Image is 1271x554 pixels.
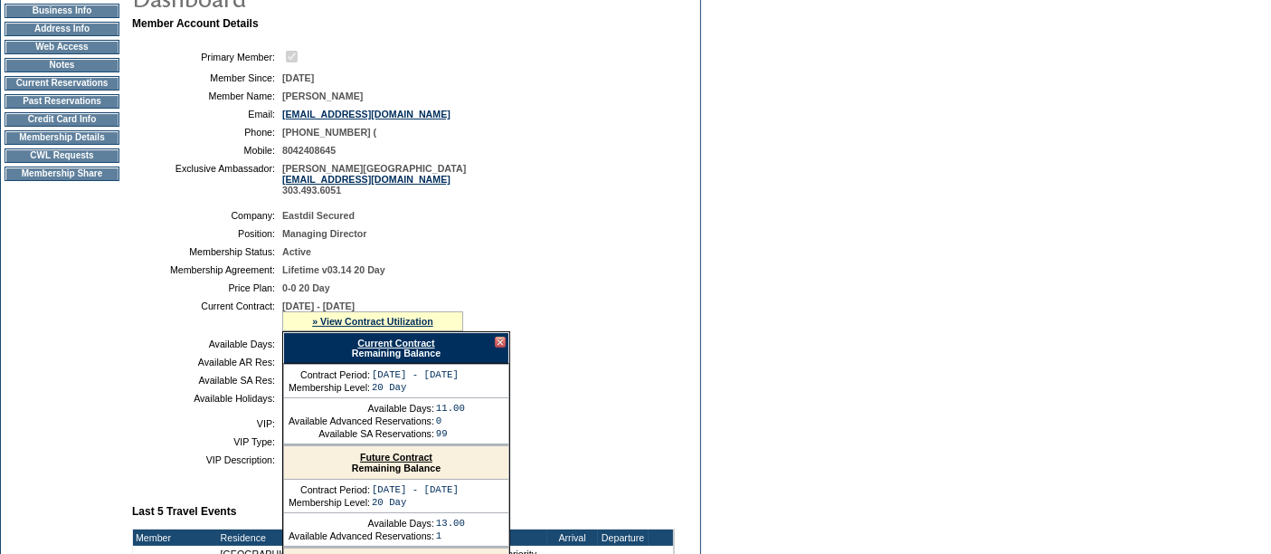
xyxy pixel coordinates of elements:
[139,436,275,447] td: VIP Type:
[282,72,314,83] span: [DATE]
[139,393,275,404] td: Available Holidays:
[282,282,330,293] span: 0-0 20 Day
[139,246,275,257] td: Membership Status:
[289,382,370,393] td: Membership Level:
[547,530,598,546] td: Arrival
[282,246,311,257] span: Active
[218,530,484,546] td: Residence
[289,403,434,414] td: Available Days:
[139,91,275,101] td: Member Name:
[436,428,465,439] td: 99
[139,357,275,368] td: Available AR Res:
[289,484,370,495] td: Contract Period:
[139,145,275,156] td: Mobile:
[372,497,459,508] td: 20 Day
[289,369,370,380] td: Contract Period:
[282,109,451,119] a: [EMAIL_ADDRESS][DOMAIN_NAME]
[5,58,119,72] td: Notes
[139,210,275,221] td: Company:
[289,518,434,529] td: Available Days:
[484,530,547,546] td: Type
[132,17,259,30] b: Member Account Details
[282,228,367,239] span: Managing Director
[5,94,119,109] td: Past Reservations
[139,454,275,465] td: VIP Description:
[282,210,355,221] span: Eastdil Secured
[372,382,459,393] td: 20 Day
[282,127,376,138] span: [PHONE_NUMBER] (
[289,530,434,541] td: Available Advanced Reservations:
[289,428,434,439] td: Available SA Reservations:
[139,418,275,429] td: VIP:
[283,332,509,364] div: Remaining Balance
[5,40,119,54] td: Web Access
[360,452,432,463] a: Future Contract
[598,530,649,546] td: Departure
[282,145,336,156] span: 8042408645
[372,484,459,495] td: [DATE] - [DATE]
[282,163,466,196] span: [PERSON_NAME][GEOGRAPHIC_DATA] 303.493.6051
[372,369,459,380] td: [DATE] - [DATE]
[139,301,275,331] td: Current Contract:
[282,301,355,311] span: [DATE] - [DATE]
[132,505,236,518] b: Last 5 Travel Events
[139,264,275,275] td: Membership Agreement:
[284,446,508,480] div: Remaining Balance
[289,415,434,426] td: Available Advanced Reservations:
[139,282,275,293] td: Price Plan:
[5,112,119,127] td: Credit Card Info
[139,127,275,138] td: Phone:
[282,264,385,275] span: Lifetime v03.14 20 Day
[357,338,434,349] a: Current Contract
[5,4,119,18] td: Business Info
[139,72,275,83] td: Member Since:
[139,228,275,239] td: Position:
[5,167,119,181] td: Membership Share
[139,163,275,196] td: Exclusive Ambassador:
[436,530,465,541] td: 1
[5,148,119,163] td: CWL Requests
[139,339,275,349] td: Available Days:
[282,174,451,185] a: [EMAIL_ADDRESS][DOMAIN_NAME]
[436,415,465,426] td: 0
[436,518,465,529] td: 13.00
[312,316,433,327] a: » View Contract Utilization
[5,76,119,91] td: Current Reservations
[133,530,218,546] td: Member
[139,48,275,65] td: Primary Member:
[282,91,363,101] span: [PERSON_NAME]
[436,403,465,414] td: 11.00
[289,497,370,508] td: Membership Level:
[5,130,119,145] td: Membership Details
[139,375,275,386] td: Available SA Res:
[5,22,119,36] td: Address Info
[139,109,275,119] td: Email:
